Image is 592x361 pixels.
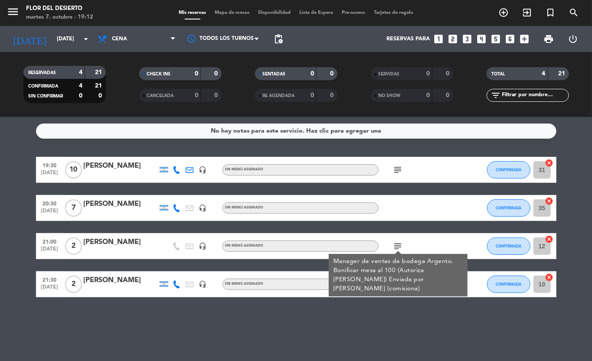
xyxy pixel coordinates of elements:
i: subject [393,241,403,251]
i: menu [7,5,20,18]
i: arrow_drop_down [81,34,91,44]
span: 21:00 [39,236,61,246]
strong: 21 [95,83,104,89]
strong: 0 [79,93,82,99]
strong: 21 [558,71,567,77]
strong: 0 [98,93,104,99]
i: looks_6 [505,33,516,45]
i: looks_two [448,33,459,45]
span: Disponibilidad [254,10,295,15]
span: RE AGENDADA [263,94,295,98]
i: looks_5 [491,33,502,45]
div: [PERSON_NAME] [84,237,157,248]
div: [PERSON_NAME] [84,198,157,210]
span: SERVIDAS [379,72,400,76]
strong: 0 [330,71,335,77]
strong: 0 [446,71,451,77]
div: martes 7. octubre - 19:12 [26,13,93,22]
i: headset_mic [199,166,207,174]
div: No hay notas para este servicio. Haz clic para agregar una [211,126,381,136]
span: CONFIRMADA [496,244,521,248]
i: filter_list [491,90,501,101]
span: pending_actions [273,34,284,44]
div: Manager de ventas de bodega Argento. Bonificar mesa al 100 (Autoriza [PERSON_NAME]) Enviada por [... [333,257,463,293]
span: [DATE] [39,208,61,218]
span: Sin menú asignado [225,282,264,286]
span: Tarjetas de regalo [370,10,418,15]
span: CHECK INS [147,72,171,76]
strong: 0 [426,71,430,77]
button: CONFIRMADA [487,276,530,293]
strong: 0 [311,71,314,77]
span: CONFIRMADA [496,205,521,210]
span: 10 [65,161,82,179]
button: CONFIRMADA [487,237,530,255]
i: looks_4 [476,33,487,45]
button: CONFIRMADA [487,161,530,179]
strong: 0 [311,92,314,98]
i: cancel [545,273,554,282]
i: power_settings_new [568,34,579,44]
i: [DATE] [7,29,52,49]
strong: 0 [426,92,430,98]
span: 2 [65,237,82,255]
i: search [569,7,579,18]
i: add_circle_outline [498,7,509,18]
i: subject [393,165,403,175]
strong: 0 [214,92,219,98]
span: SIN CONFIRMAR [29,94,63,98]
button: menu [7,5,20,21]
span: 2 [65,276,82,293]
strong: 4 [79,83,82,89]
i: headset_mic [199,204,207,212]
i: looks_one [433,33,445,45]
span: 7 [65,199,82,217]
strong: 21 [95,69,104,75]
i: add_box [519,33,530,45]
span: Sin menú asignado [225,206,264,209]
span: CONFIRMADA [496,167,521,172]
strong: 4 [79,69,82,75]
span: Sin menú asignado [225,244,264,247]
span: [DATE] [39,284,61,294]
i: turned_in_not [545,7,556,18]
span: RESERVADAS [29,71,56,75]
i: cancel [545,197,554,205]
span: Lista de Espera [295,10,337,15]
span: SENTADAS [263,72,286,76]
strong: 0 [330,92,335,98]
i: cancel [545,159,554,167]
strong: 0 [195,92,198,98]
span: CANCELADA [147,94,174,98]
span: 19:30 [39,160,61,170]
span: Mapa de mesas [210,10,254,15]
strong: 0 [195,71,198,77]
span: Mis reservas [174,10,210,15]
i: looks_3 [462,33,473,45]
div: LOG OUT [561,26,585,52]
span: Pre-acceso [337,10,370,15]
span: CONFIRMADA [29,84,59,88]
i: cancel [545,235,554,244]
input: Filtrar por nombre... [501,91,569,100]
span: CONFIRMADA [496,282,521,286]
span: [DATE] [39,170,61,180]
strong: 0 [214,71,219,77]
span: 20:30 [39,198,61,208]
span: NO SHOW [379,94,401,98]
span: print [543,34,554,44]
span: Cena [112,36,127,42]
button: CONFIRMADA [487,199,530,217]
strong: 0 [446,92,451,98]
span: [DATE] [39,246,61,256]
i: headset_mic [199,280,207,288]
span: Reservas para [387,36,430,42]
span: TOTAL [492,72,505,76]
div: FLOR DEL DESIERTO [26,4,93,13]
span: Sin menú asignado [225,168,264,171]
span: 21:30 [39,274,61,284]
strong: 4 [542,71,546,77]
div: [PERSON_NAME] [84,160,157,172]
i: exit_to_app [522,7,532,18]
div: [PERSON_NAME] [84,275,157,286]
